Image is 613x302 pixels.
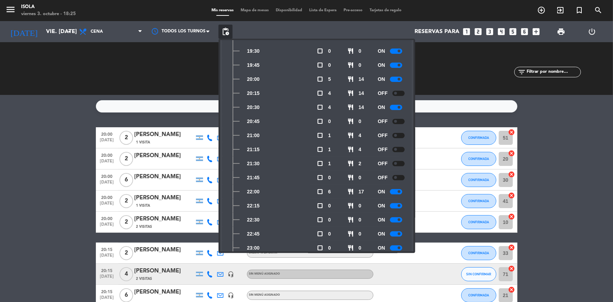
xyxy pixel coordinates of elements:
[347,245,354,251] span: restaurant
[328,131,331,140] span: 1
[5,24,43,39] i: [DATE]
[347,104,354,110] span: restaurant
[208,8,237,12] span: Mis reservas
[328,61,331,69] span: 0
[328,146,331,154] span: 1
[98,130,116,138] span: 20:00
[135,130,194,139] div: [PERSON_NAME]
[317,76,323,82] span: check_box_outline_blank
[347,188,354,195] span: restaurant
[359,146,361,154] span: 4
[98,287,116,295] span: 20:15
[328,244,331,252] span: 0
[328,202,331,210] span: 0
[91,29,103,34] span: Cena
[359,117,361,126] span: 0
[135,288,194,297] div: [PERSON_NAME]
[317,217,323,223] span: check_box_outline_blank
[98,253,116,261] span: [DATE]
[508,286,515,293] i: cancel
[508,129,515,136] i: cancel
[98,159,116,167] span: [DATE]
[119,152,133,166] span: 2
[378,103,385,111] span: ON
[508,150,515,157] i: cancel
[247,75,260,83] span: 20:00
[347,203,354,209] span: restaurant
[119,131,133,145] span: 2
[317,48,323,54] span: check_box_outline_blank
[466,272,491,276] span: SIN CONFIRMAR
[317,160,323,167] span: check_box_outline_blank
[247,244,260,252] span: 23:00
[98,193,116,201] span: 20:00
[247,202,260,210] span: 22:15
[359,160,361,168] span: 2
[247,160,260,168] span: 21:30
[136,224,152,230] span: 2 Visitas
[221,27,230,36] span: pending_actions
[119,215,133,229] span: 2
[247,103,260,111] span: 20:30
[272,8,306,12] span: Disponibilidad
[378,146,387,154] span: OFF
[98,201,116,209] span: [DATE]
[378,174,387,182] span: OFF
[119,246,133,260] span: 2
[378,75,385,83] span: ON
[359,61,361,69] span: 0
[378,117,387,126] span: OFF
[317,118,323,124] span: check_box_outline_blank
[247,61,260,69] span: 19:45
[359,75,364,83] span: 14
[594,6,602,14] i: search
[359,244,361,252] span: 0
[247,117,260,126] span: 20:45
[98,214,116,222] span: 20:00
[249,251,278,254] span: Salón - A la Carta
[317,146,323,153] span: check_box_outline_blank
[462,27,471,36] i: looks_one
[347,217,354,223] span: restaurant
[247,131,260,140] span: 21:00
[98,222,116,230] span: [DATE]
[98,266,116,274] span: 20:15
[461,152,496,166] button: CONFIRMADA
[378,160,387,168] span: OFF
[119,194,133,208] span: 2
[468,199,489,203] span: CONFIRMADA
[557,27,565,36] span: print
[98,180,116,188] span: [DATE]
[347,146,354,153] span: restaurant
[575,6,583,14] i: turned_in_not
[247,188,260,196] span: 22:00
[359,47,361,55] span: 0
[378,230,385,238] span: ON
[532,27,541,36] i: add_box
[135,193,194,203] div: [PERSON_NAME]
[378,131,387,140] span: OFF
[508,27,517,36] i: looks_5
[136,276,152,282] span: 2 Visitas
[347,62,354,68] span: restaurant
[347,231,354,237] span: restaurant
[247,230,260,238] span: 22:45
[347,132,354,139] span: restaurant
[317,203,323,209] span: check_box_outline_blank
[21,4,76,11] div: Isola
[518,68,526,76] i: filter_list
[461,246,496,260] button: CONFIRMADA
[317,90,323,96] span: check_box_outline_blank
[317,245,323,251] span: check_box_outline_blank
[21,11,76,18] div: viernes 3. octubre - 18:25
[347,160,354,167] span: restaurant
[378,61,385,69] span: ON
[359,202,361,210] span: 0
[508,244,515,251] i: cancel
[228,292,234,298] i: headset_mic
[347,48,354,54] span: restaurant
[468,157,489,161] span: CONFIRMADA
[135,214,194,224] div: [PERSON_NAME]
[247,146,260,154] span: 21:15
[249,294,280,296] span: Sin menú asignado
